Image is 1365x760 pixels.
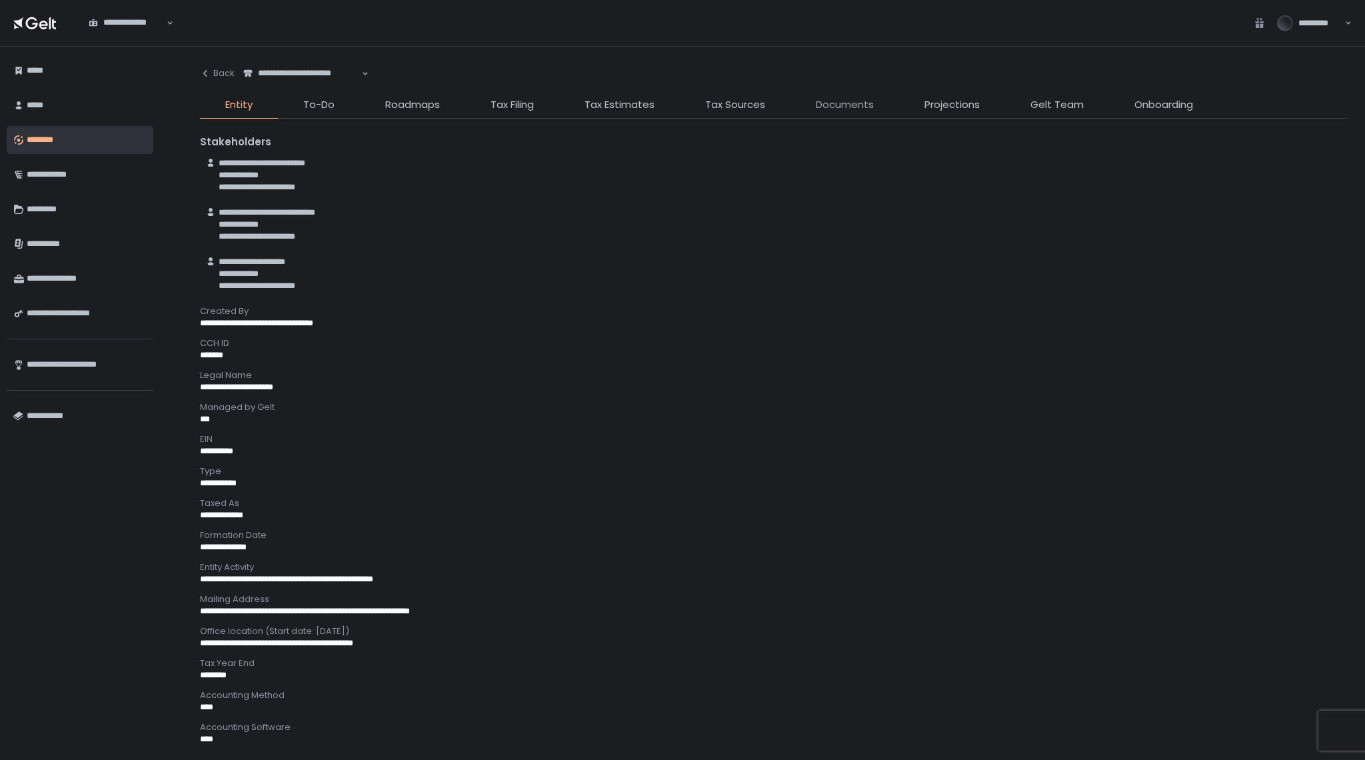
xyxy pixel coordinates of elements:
[1134,97,1193,113] span: Onboarding
[200,593,1346,605] div: Mailing Address
[200,60,235,87] button: Back
[243,79,361,93] input: Search for option
[924,97,980,113] span: Projections
[585,97,655,113] span: Tax Estimates
[235,60,369,88] div: Search for option
[200,135,1346,150] div: Stakeholders
[303,97,335,113] span: To-Do
[385,97,440,113] span: Roadmaps
[200,657,1346,669] div: Tax Year End
[200,721,1346,733] div: Accounting Software
[200,305,1346,317] div: Created By
[200,67,235,79] div: Back
[200,369,1346,381] div: Legal Name
[200,433,1346,445] div: EIN
[491,97,534,113] span: Tax Filing
[200,561,1346,573] div: Entity Activity
[200,337,1346,349] div: CCH ID
[225,97,253,113] span: Entity
[200,625,1346,637] div: Office location (Start date: [DATE])
[200,497,1346,509] div: Taxed As
[89,29,165,42] input: Search for option
[705,97,765,113] span: Tax Sources
[200,529,1346,541] div: Formation Date
[200,689,1346,701] div: Accounting Method
[1030,97,1084,113] span: Gelt Team
[200,401,1346,413] div: Managed by Gelt
[200,465,1346,477] div: Type
[816,97,874,113] span: Documents
[80,9,173,37] div: Search for option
